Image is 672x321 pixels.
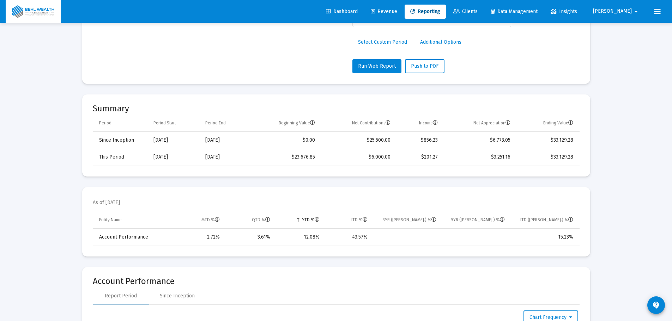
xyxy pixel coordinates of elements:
button: [PERSON_NAME] [585,4,649,18]
div: 15.23% [515,234,573,241]
div: Net Appreciation [473,120,510,126]
td: $856.23 [395,132,442,149]
div: [DATE] [205,137,244,144]
a: Dashboard [320,5,363,19]
div: Report Period [105,292,137,300]
div: Net Contributions [352,120,391,126]
td: Column YTD % [275,212,325,229]
span: Reporting [410,8,440,14]
div: ITD % [351,217,368,223]
span: Push to PDF [411,63,438,69]
div: Period Start [153,120,176,126]
mat-card-title: Account Performance [93,278,580,285]
a: Reporting [405,5,446,19]
td: Column Entity Name [93,212,174,229]
td: $6,000.00 [320,149,395,166]
div: Period End [205,120,226,126]
td: Column MTD % [174,212,225,229]
td: Since Inception [93,132,149,149]
div: [DATE] [205,154,244,161]
td: Column 5YR (Ann.) % [441,212,510,229]
td: Column Period Start [149,115,200,132]
td: Column Ending Value [515,115,579,132]
td: $33,129.28 [515,132,579,149]
td: Account Performance [93,229,174,246]
div: 3.61% [230,234,270,241]
td: Column ITD (Ann.) % [510,212,579,229]
div: 43.57% [329,234,368,241]
span: Select Custom Period [358,39,407,45]
span: Additional Options [420,39,461,45]
div: 12.08% [280,234,320,241]
div: MTD % [201,217,220,223]
div: Data grid [93,115,580,166]
span: Run Web Report [358,63,396,69]
mat-card-title: Summary [93,105,580,112]
mat-card-subtitle: As of [DATE] [93,199,120,206]
span: Data Management [491,8,538,14]
span: Insights [551,8,577,14]
td: Column Beginning Value [249,115,320,132]
div: Entity Name [99,217,122,223]
div: Beginning Value [279,120,315,126]
mat-icon: contact_support [652,301,660,309]
div: YTD % [302,217,320,223]
mat-icon: arrow_drop_down [632,5,640,19]
a: Clients [448,5,483,19]
div: [DATE] [153,137,195,144]
span: Clients [453,8,478,14]
td: Column QTD % [225,212,275,229]
div: Ending Value [543,120,573,126]
td: $25,500.00 [320,132,395,149]
span: Dashboard [326,8,358,14]
div: 3YR ([PERSON_NAME].) % [383,217,436,223]
td: $23,676.85 [249,149,320,166]
div: [DATE] [153,154,195,161]
div: Income [419,120,438,126]
td: $6,773.05 [443,132,516,149]
div: 5YR ([PERSON_NAME].) % [451,217,505,223]
div: 2.72% [179,234,220,241]
a: Insights [545,5,583,19]
span: Chart Frequency [529,314,572,320]
td: $0.00 [249,132,320,149]
td: Column Income [395,115,442,132]
span: Revenue [371,8,397,14]
td: Column Period End [200,115,249,132]
td: $201.27 [395,149,442,166]
span: [PERSON_NAME] [593,8,632,14]
td: Column ITD % [325,212,373,229]
a: Revenue [365,5,403,19]
a: Data Management [485,5,543,19]
td: Column Period [93,115,149,132]
td: This Period [93,149,149,166]
td: Column Net Contributions [320,115,395,132]
div: QTD % [252,217,270,223]
td: $33,129.28 [515,149,579,166]
td: Column Net Appreciation [443,115,516,132]
button: Run Web Report [352,59,401,73]
td: $3,251.16 [443,149,516,166]
button: Push to PDF [405,59,444,73]
div: Data grid [93,212,580,246]
div: Period [99,120,111,126]
td: Column 3YR (Ann.) % [373,212,441,229]
div: Since Inception [160,292,195,300]
img: Dashboard [11,5,55,19]
div: ITD ([PERSON_NAME].) % [520,217,573,223]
